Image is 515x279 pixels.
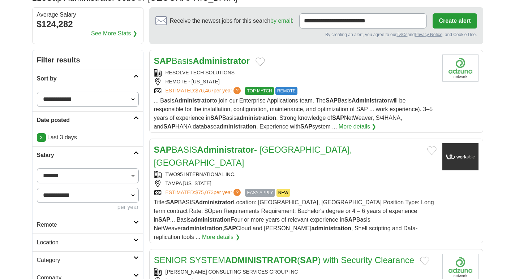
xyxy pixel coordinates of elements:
strong: administration [183,225,222,231]
strong: SAP [163,123,175,130]
strong: ADMINISTRATOR [225,255,297,265]
a: Category [33,251,143,269]
span: ? [233,87,241,94]
h2: Sort by [37,74,133,83]
span: NEW [276,189,290,197]
a: T&Cs [396,32,407,37]
img: Company logo [442,143,478,170]
a: Privacy Notice [415,32,442,37]
button: Add to favorite jobs [256,57,265,66]
strong: SAP [158,217,170,223]
span: ? [233,189,241,196]
span: ... Basis to join our Enterprise Applications team. The Basis will be responsible for the install... [154,97,433,130]
button: Add to favorite jobs [420,257,429,265]
span: $75,073 [195,189,214,195]
a: Salary [33,146,143,164]
a: ESTIMATED:$75,073per year? [166,189,243,197]
strong: SAP [326,97,338,104]
a: ESTIMATED:$76,467per year? [166,87,243,95]
strong: SAP [300,255,318,265]
strong: Administrator [174,97,212,104]
a: X [37,133,46,142]
a: More details ❯ [339,122,377,131]
strong: SAP [332,115,344,121]
a: See More Stats ❯ [91,29,137,38]
span: TOP MATCH [245,87,274,95]
div: $124,282 [37,18,139,31]
strong: administration [312,225,351,231]
strong: SAP [210,115,222,121]
strong: SAP [154,145,172,154]
strong: administration [236,115,276,121]
h2: Location [37,238,133,247]
span: Receive the newest jobs for this search : [170,17,293,25]
button: Add to favorite jobs [427,146,437,155]
img: Company logo [442,55,478,82]
strong: administration [191,217,231,223]
div: TWO95 INTERNATIONAL INC. [154,171,437,178]
strong: SAP [344,217,356,223]
a: SENIOR SYSTEMADMINISTRATOR(SAP) with Security Clearance [154,255,415,265]
a: Remote [33,216,143,234]
p: Last 3 days [37,133,139,142]
span: $76,467 [195,88,214,93]
div: TAMPA [US_STATE] [154,180,437,187]
span: REMOTE [275,87,297,95]
span: Title: BASIS Location: [GEOGRAPHIC_DATA], [GEOGRAPHIC_DATA] Position Type: Long term contract Rat... [154,199,434,240]
div: [PERSON_NAME] CONSULTING SERVICES GROUP INC [154,268,437,276]
strong: administration [216,123,256,130]
a: by email [270,18,292,24]
strong: SAP [224,225,236,231]
strong: SAP [154,56,172,66]
strong: Administrator [352,97,390,104]
strong: Administrator [193,56,250,66]
h2: Date posted [37,116,133,125]
a: Date posted [33,111,143,129]
a: More details ❯ [202,233,240,241]
strong: SAP [300,123,312,130]
div: RESOLVE TECH SOLUTIONS [154,69,437,77]
h2: Category [37,256,133,265]
a: SAPBasisAdministrator [154,56,250,66]
h2: Filter results [33,50,143,70]
h2: Remote [37,221,133,229]
div: REMOTE - [US_STATE] [154,78,437,86]
strong: SAP [166,199,178,205]
div: per year [37,203,139,212]
span: EASY APPLY [245,189,275,197]
h2: Salary [37,151,133,160]
div: By creating an alert, you agree to our and , and Cookie Use. [155,31,477,38]
strong: Administrator [197,145,254,154]
a: Sort by [33,70,143,87]
button: Create alert [433,13,477,29]
a: Location [33,234,143,251]
div: Average Salary [37,12,139,18]
strong: Administrator [195,199,233,205]
a: SAPBASISAdministrator- [GEOGRAPHIC_DATA], [GEOGRAPHIC_DATA] [154,145,352,167]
